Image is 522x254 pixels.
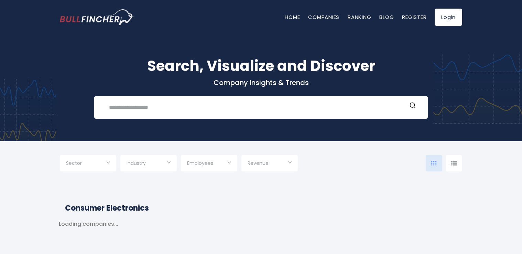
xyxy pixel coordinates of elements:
[60,78,462,87] p: Company Insights & Trends
[187,158,231,170] input: Selection
[60,55,462,77] h1: Search, Visualize and Discover
[65,202,457,214] h2: Consumer Electronics
[248,160,269,166] span: Revenue
[66,158,110,170] input: Selection
[127,158,171,170] input: Selection
[285,13,300,21] a: Home
[451,161,457,166] img: icon-comp-list-view.svg
[435,9,462,26] a: Login
[308,13,339,21] a: Companies
[127,160,146,166] span: Industry
[402,13,426,21] a: Register
[60,9,134,25] img: bullfincher logo
[60,9,134,25] a: Go to homepage
[66,160,82,166] span: Sector
[408,102,417,111] button: Search
[187,160,213,166] span: Employees
[431,161,437,166] img: icon-comp-grid.svg
[348,13,371,21] a: Ranking
[248,158,292,170] input: Selection
[379,13,394,21] a: Blog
